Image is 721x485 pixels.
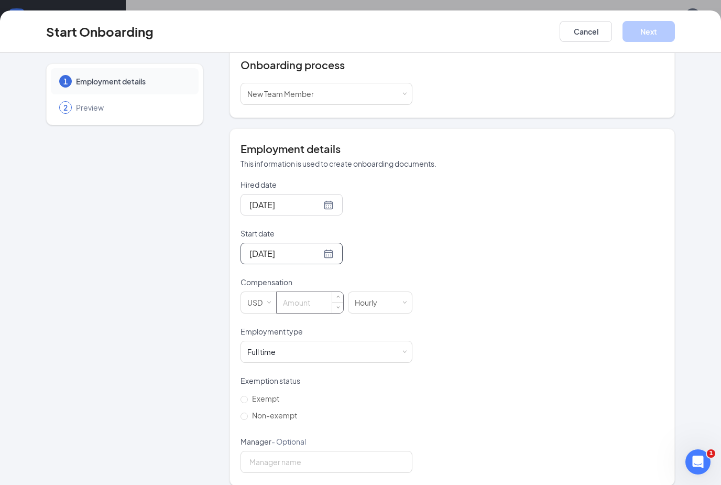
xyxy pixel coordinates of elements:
[241,277,412,287] p: Compensation
[248,411,301,420] span: Non-exempt
[63,102,68,113] span: 2
[241,228,412,239] p: Start date
[241,451,412,473] input: Manager name
[247,292,270,313] div: USD
[332,292,343,303] span: Increase Value
[247,89,314,99] span: New Team Member
[76,102,188,113] span: Preview
[332,302,343,312] span: Decrease Value
[63,76,68,87] span: 1
[248,394,283,403] span: Exempt
[277,292,343,313] input: Amount
[247,83,321,104] div: [object Object]
[247,347,283,357] div: [object Object]
[249,198,321,211] input: Aug 21, 2025
[247,347,276,357] div: Full time
[241,58,664,72] h4: Onboarding process
[622,21,675,42] button: Next
[241,375,412,386] p: Exemption status
[46,23,154,40] h3: Start Onboarding
[241,326,412,337] p: Employment type
[685,449,711,475] iframe: Intercom live chat
[241,142,664,156] h4: Employment details
[249,247,321,260] input: Aug 21, 2025
[560,21,612,42] button: Cancel
[241,436,412,447] p: Manager
[707,449,715,458] span: 1
[241,158,664,169] p: This information is used to create onboarding documents.
[271,437,306,446] span: - Optional
[76,76,188,87] span: Employment details
[241,179,412,190] p: Hired date
[355,292,385,313] div: Hourly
